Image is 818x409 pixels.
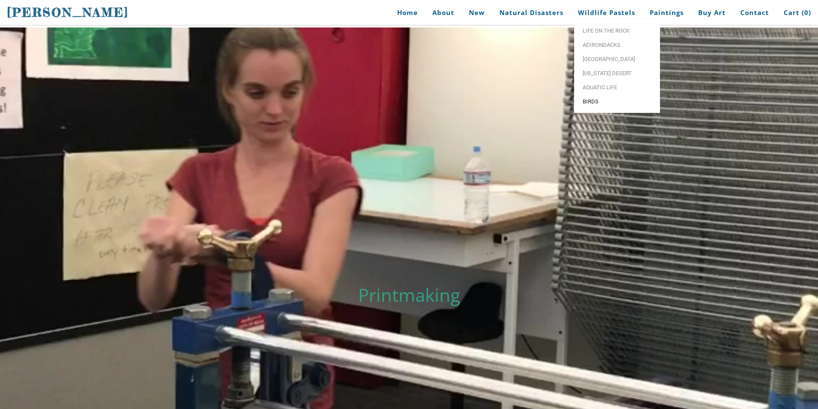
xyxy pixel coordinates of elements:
span: Birds [583,99,651,104]
a: Adirondacks [574,38,660,52]
a: Contact [734,3,775,22]
a: New [462,3,491,22]
span: Adirondacks [583,42,651,48]
a: Life on the Rock [574,24,660,38]
a: Natural Disasters [493,3,570,22]
span: 0 [804,8,809,17]
a: [US_STATE] Desert [574,66,660,80]
a: Aquatic life [574,80,660,94]
a: About [426,3,461,22]
a: [PERSON_NAME] [7,4,129,21]
span: [GEOGRAPHIC_DATA] [583,56,651,62]
a: Birds [574,94,660,109]
span: [PERSON_NAME] [7,5,129,20]
a: Cart (0) [777,3,811,22]
a: Buy Art [692,3,732,22]
a: [GEOGRAPHIC_DATA] [574,52,660,66]
a: Paintings [643,3,690,22]
span: Aquatic life [583,85,651,90]
h2: Printmaking [203,286,615,304]
a: Wildlife Pastels [572,3,642,22]
span: [US_STATE] Desert [583,70,651,76]
span: Life on the Rock [583,28,651,33]
a: Home [384,3,424,22]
